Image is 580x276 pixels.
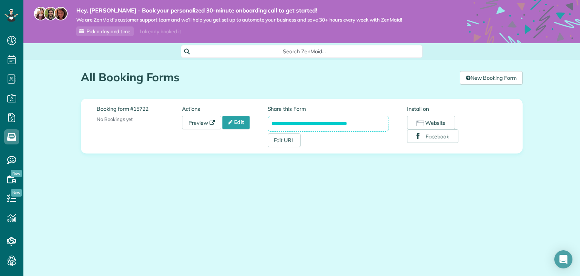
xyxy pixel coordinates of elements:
[76,26,134,36] a: Pick a day and time
[97,116,133,122] span: No Bookings yet
[222,116,250,129] a: Edit
[268,105,389,113] label: Share this Form
[44,7,57,20] img: jorge-587dff0eeaa6aab1f244e6dc62b8924c3b6ad411094392a53c71c6c4a576187d.jpg
[54,7,68,20] img: michelle-19f622bdf1676172e81f8f8fba1fb50e276960ebfe0243fe18214015130c80e4.jpg
[76,7,402,14] strong: Hey, [PERSON_NAME] - Book your personalized 30-minute onboarding call to get started!
[407,116,455,129] button: Website
[460,71,523,85] a: New Booking Form
[268,133,301,147] a: Edit URL
[182,116,221,129] a: Preview
[11,170,22,177] span: New
[182,105,267,113] label: Actions
[135,27,185,36] div: I already booked it
[407,129,458,143] button: Facebook
[11,189,22,197] span: New
[407,105,507,113] label: Install on
[34,7,48,20] img: maria-72a9807cf96188c08ef61303f053569d2e2a8a1cde33d635c8a3ac13582a053d.jpg
[97,105,182,113] label: Booking form #15722
[554,250,572,268] div: Open Intercom Messenger
[81,71,454,84] h1: All Booking Forms
[76,17,402,23] span: We are ZenMaid’s customer support team and we’ll help you get set up to automate your business an...
[86,28,130,34] span: Pick a day and time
